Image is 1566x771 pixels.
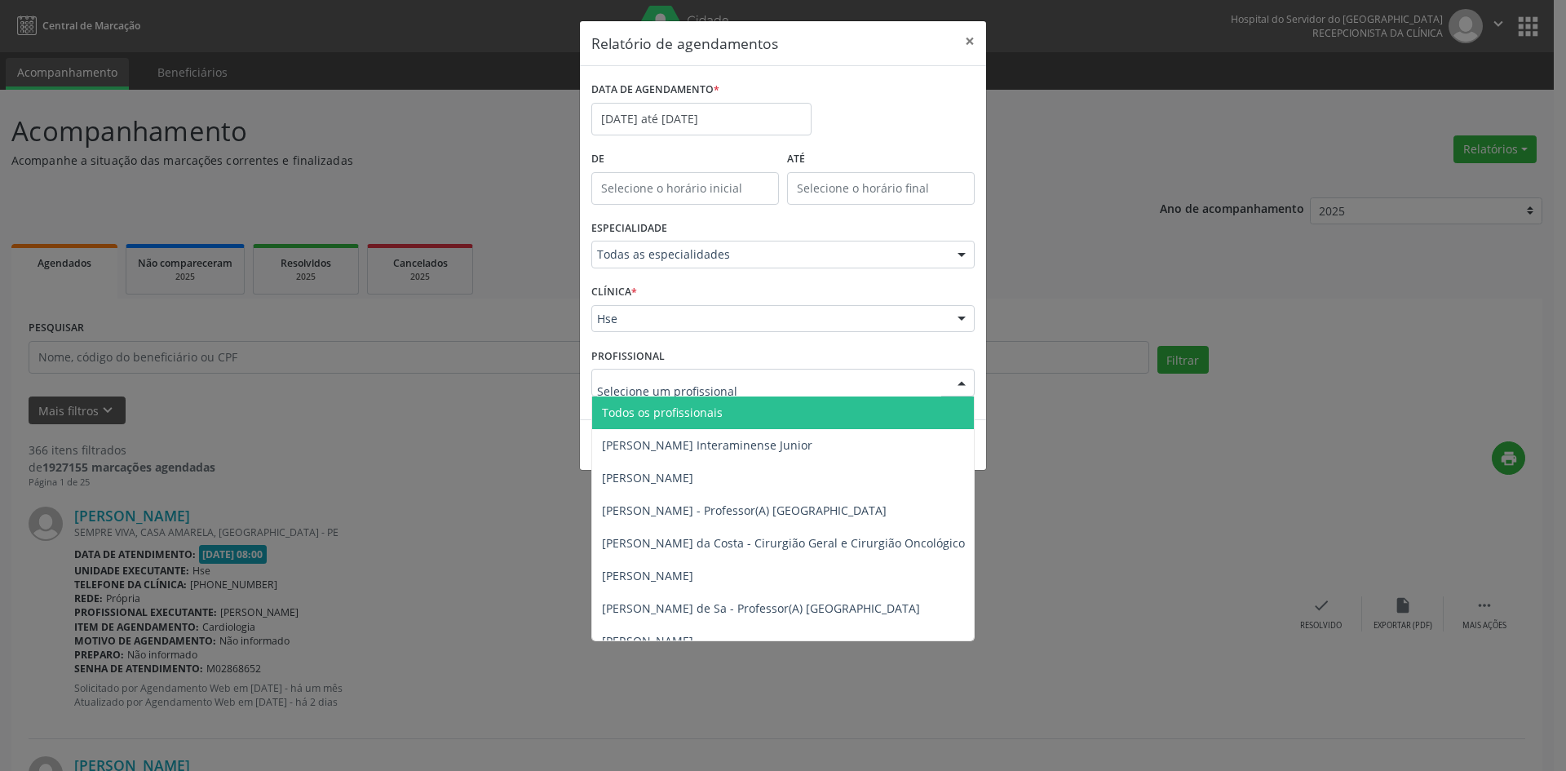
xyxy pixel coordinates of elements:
span: [PERSON_NAME] [602,568,693,583]
button: Close [953,21,986,61]
span: [PERSON_NAME] [602,633,693,649]
label: PROFISSIONAL [591,343,665,369]
span: [PERSON_NAME] da Costa - Cirurgião Geral e Cirurgião Oncológico [602,535,965,551]
span: Todas as especialidades [597,246,941,263]
input: Selecione um profissional [597,374,941,407]
span: Hse [597,311,941,327]
label: ESPECIALIDADE [591,216,667,241]
span: [PERSON_NAME] Interaminense Junior [602,437,812,453]
input: Selecione o horário final [787,172,975,205]
label: ATÉ [787,147,975,172]
span: [PERSON_NAME] - Professor(A) [GEOGRAPHIC_DATA] [602,503,887,518]
input: Selecione o horário inicial [591,172,779,205]
span: [PERSON_NAME] [602,470,693,485]
span: Todos os profissionais [602,405,723,420]
span: [PERSON_NAME] de Sa - Professor(A) [GEOGRAPHIC_DATA] [602,600,920,616]
label: DATA DE AGENDAMENTO [591,78,719,103]
input: Selecione uma data ou intervalo [591,103,812,135]
label: CLÍNICA [591,280,637,305]
h5: Relatório de agendamentos [591,33,778,54]
label: De [591,147,779,172]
